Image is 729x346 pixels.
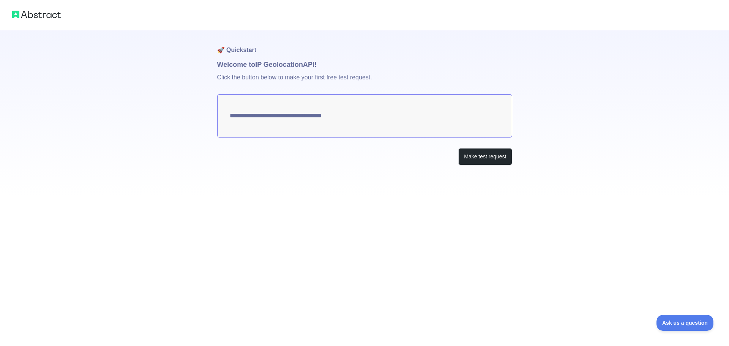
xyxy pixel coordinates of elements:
iframe: Toggle Customer Support [656,315,714,331]
img: Abstract logo [12,9,61,20]
button: Make test request [458,148,512,165]
p: Click the button below to make your first free test request. [217,70,512,94]
h1: 🚀 Quickstart [217,30,512,59]
h1: Welcome to IP Geolocation API! [217,59,512,70]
